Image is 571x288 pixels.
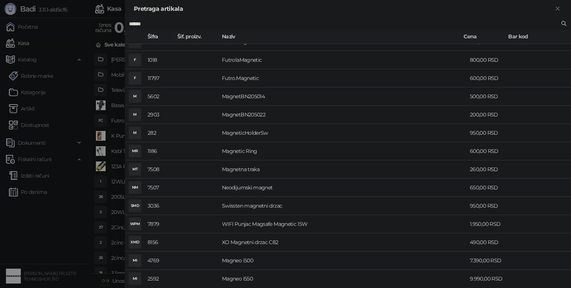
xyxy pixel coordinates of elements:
[219,233,467,252] td: XO Magnetni drzac C82
[129,72,141,84] div: F
[467,215,512,233] td: 1.950,00 RSD
[219,29,461,44] th: Naziv
[219,160,467,179] td: Magnetna traka
[145,270,174,288] td: 2592
[219,106,467,124] td: MagnetBN205022
[467,160,512,179] td: 260,00 RSD
[219,124,467,142] td: MagneticHolderSw
[145,69,174,87] td: 11797
[129,200,141,212] div: SMD
[145,252,174,270] td: 4769
[145,142,174,160] td: 1186
[145,197,174,215] td: 3036
[134,4,553,13] div: Pretraga artikala
[219,197,467,215] td: Swissten magnetni drzac
[467,179,512,197] td: 650,00 RSD
[145,29,174,44] th: Šifra
[219,215,467,233] td: WIFI Punjac Magsafe Magnetic 15W
[129,236,141,248] div: XMD
[145,160,174,179] td: 7508
[467,69,512,87] td: 600,00 RSD
[129,273,141,285] div: MI
[505,29,565,44] th: Bar kod
[174,29,219,44] th: Šif. proizv.
[461,29,505,44] th: Cena
[129,218,141,230] div: WPM
[129,163,141,175] div: MT
[145,51,174,69] td: 1018
[219,252,467,270] td: Magneo i500
[553,4,562,13] button: Zatvori
[145,106,174,124] td: 2903
[145,124,174,142] td: 282
[219,270,467,288] td: Magneo I550
[129,54,141,66] div: F
[219,51,467,69] td: FutrolaMagnetic
[145,215,174,233] td: 7879
[129,90,141,102] div: M
[219,179,467,197] td: Neodijumski magnet
[467,252,512,270] td: 7.390,00 RSD
[129,255,141,266] div: MI
[467,270,512,288] td: 9.990,00 RSD
[129,127,141,139] div: M
[467,124,512,142] td: 950,00 RSD
[467,87,512,106] td: 500,00 RSD
[467,51,512,69] td: 800,00 RSD
[219,69,467,87] td: Futro.Magnetic
[129,182,141,193] div: NM
[467,142,512,160] td: 600,00 RSD
[145,179,174,197] td: 7507
[467,233,512,252] td: 490,00 RSD
[129,109,141,121] div: M
[467,197,512,215] td: 950,00 RSD
[129,145,141,157] div: MR
[467,106,512,124] td: 200,00 RSD
[219,87,467,106] td: MagnetBN205014
[219,142,467,160] td: Magnetic Ring
[145,233,174,252] td: 8156
[145,87,174,106] td: 5602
